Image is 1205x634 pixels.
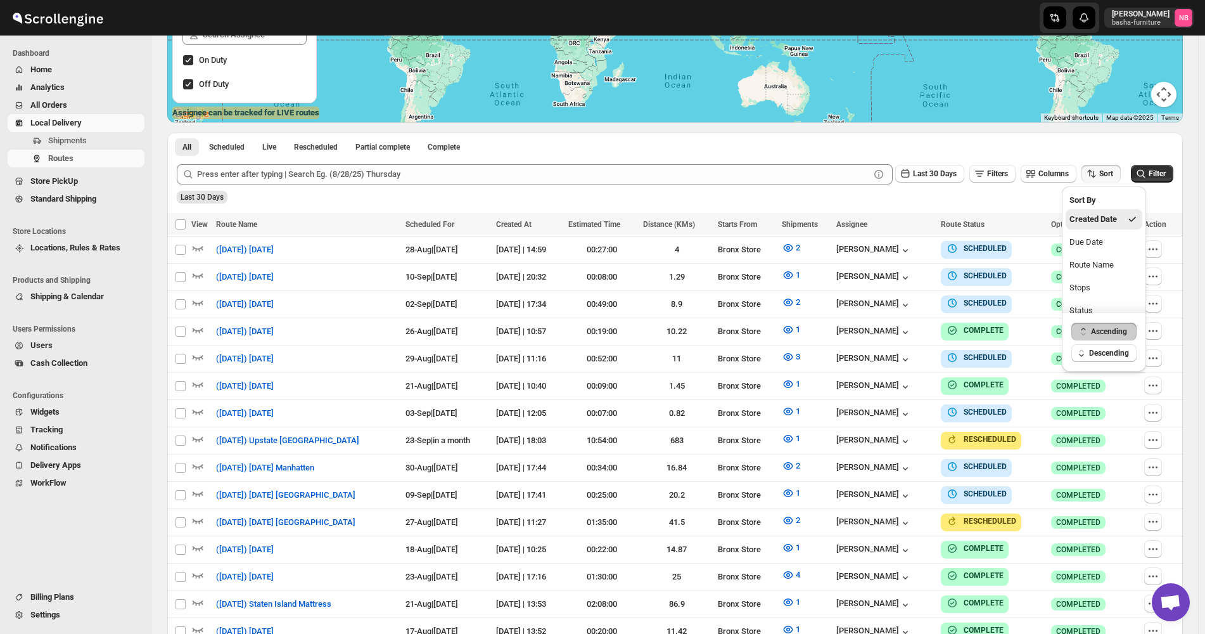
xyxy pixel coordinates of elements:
[964,489,1007,498] b: SCHEDULED
[405,517,458,527] span: 27-Aug | [DATE]
[568,489,635,501] div: 00:25:00
[30,194,96,204] span: Standard Shipping
[796,352,800,361] span: 3
[774,565,808,585] button: 4
[568,462,635,474] div: 00:34:00
[946,242,1007,255] button: SCHEDULED
[8,288,144,306] button: Shipping & Calendar
[964,380,1004,389] b: COMPLETE
[964,299,1007,307] b: SCHEDULED
[718,353,774,365] div: Bronx Store
[1056,463,1100,473] span: COMPLETED
[1056,572,1100,582] span: COMPLETED
[568,380,635,392] div: 00:09:00
[1099,169,1113,178] span: Sort
[30,82,65,92] span: Analytics
[30,592,74,602] span: Billing Plans
[568,353,635,365] div: 00:52:00
[1066,209,1142,230] button: Created Date
[496,353,561,365] div: [DATE] | 11:16
[964,462,1007,471] b: SCHEDULED
[568,407,635,420] div: 00:07:00
[405,436,470,445] span: 23-Sep | in a month
[774,510,808,531] button: 2
[643,353,710,365] div: 11
[216,353,274,365] span: ([DATE]) [DATE]
[1044,113,1099,122] button: Keyboard shortcuts
[30,292,104,301] span: Shipping & Calendar
[30,407,60,417] span: Widgets
[1021,165,1076,183] button: Columns
[796,243,800,252] span: 2
[643,243,710,256] div: 4
[1051,220,1118,229] span: Optimization Status
[8,61,144,79] button: Home
[946,433,1016,446] button: RESCHEDULED
[1066,278,1142,298] button: Stops
[10,2,105,34] img: ScrollEngine
[1149,169,1166,178] span: Filter
[208,540,281,560] button: ([DATE]) [DATE]
[496,516,561,529] div: [DATE] | 11:27
[496,571,561,583] div: [DATE] | 17:16
[836,517,912,529] div: [PERSON_NAME]
[208,458,322,478] button: ([DATE]) [DATE] Manhatten
[1069,194,1138,207] h2: Sort By
[796,570,800,579] span: 4
[718,462,774,474] div: Bronx Store
[718,298,774,311] div: Bronx Store
[30,340,53,350] span: Users
[496,380,561,392] div: [DATE] | 10:40
[1066,301,1142,321] button: Status
[496,298,561,311] div: [DATE] | 17:34
[774,538,808,558] button: 1
[208,267,281,287] button: ([DATE]) [DATE]
[796,406,800,416] span: 1
[836,326,912,339] button: [PERSON_NAME]
[946,597,1004,609] button: COMPLETE
[718,543,774,556] div: Bronx Store
[182,142,191,152] span: All
[30,478,67,488] span: WorkFlow
[216,271,274,283] span: ([DATE]) [DATE]
[216,434,359,447] span: ([DATE]) Upstate [GEOGRAPHIC_DATA]
[946,378,1004,391] button: COMPLETE
[496,271,561,283] div: [DATE] | 20:32
[8,239,144,257] button: Locations, Rules & Rates
[30,610,60,619] span: Settings
[216,243,274,256] span: ([DATE]) [DATE]
[181,193,224,202] span: Last 30 Days
[13,275,146,285] span: Products and Shipping
[216,407,274,420] span: ([DATE]) [DATE]
[48,136,87,145] span: Shipments
[1071,323,1137,340] button: Ascending
[208,240,281,260] button: ([DATE]) [DATE]
[1038,169,1069,178] span: Columns
[964,435,1016,444] b: RESCHEDULED
[208,349,281,369] button: ([DATE]) [DATE]
[836,489,912,502] div: [PERSON_NAME]
[1056,490,1100,500] span: COMPLETED
[1056,245,1100,255] span: COMPLETED
[216,380,274,392] span: ([DATE]) [DATE]
[836,544,912,557] div: [PERSON_NAME]
[216,489,355,501] span: ([DATE]) [DATE] [GEOGRAPHIC_DATA]
[1056,272,1100,282] span: COMPLETED
[1089,348,1129,358] span: Descending
[216,220,257,229] span: Route Name
[774,456,808,476] button: 2
[1152,583,1190,621] a: Open chat
[1144,220,1166,229] span: Action
[774,429,808,449] button: 1
[1069,304,1093,317] div: Status
[643,543,710,556] div: 14.87
[216,571,274,583] span: ([DATE]) [DATE]
[836,244,912,257] button: [PERSON_NAME]
[946,515,1016,527] button: RESCHEDULED
[964,353,1007,362] b: SCHEDULED
[208,321,281,342] button: ([DATE]) [DATE]
[405,245,458,254] span: 28-Aug | [DATE]
[718,243,774,256] div: Bronx Store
